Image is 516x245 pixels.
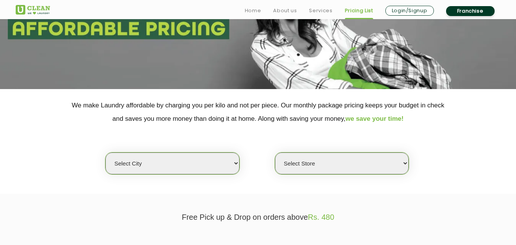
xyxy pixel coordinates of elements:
a: Login/Signup [385,6,434,16]
p: We make Laundry affordable by charging you per kilo and not per piece. Our monthly package pricin... [16,99,501,125]
a: Services [309,6,332,15]
a: Pricing List [345,6,373,15]
img: UClean Laundry and Dry Cleaning [16,5,50,15]
span: we save your time! [346,115,404,122]
a: About us [273,6,297,15]
p: Free Pick up & Drop on orders above [16,213,501,222]
a: Franchise [446,6,495,16]
a: Home [245,6,261,15]
span: Rs. 480 [308,213,334,221]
